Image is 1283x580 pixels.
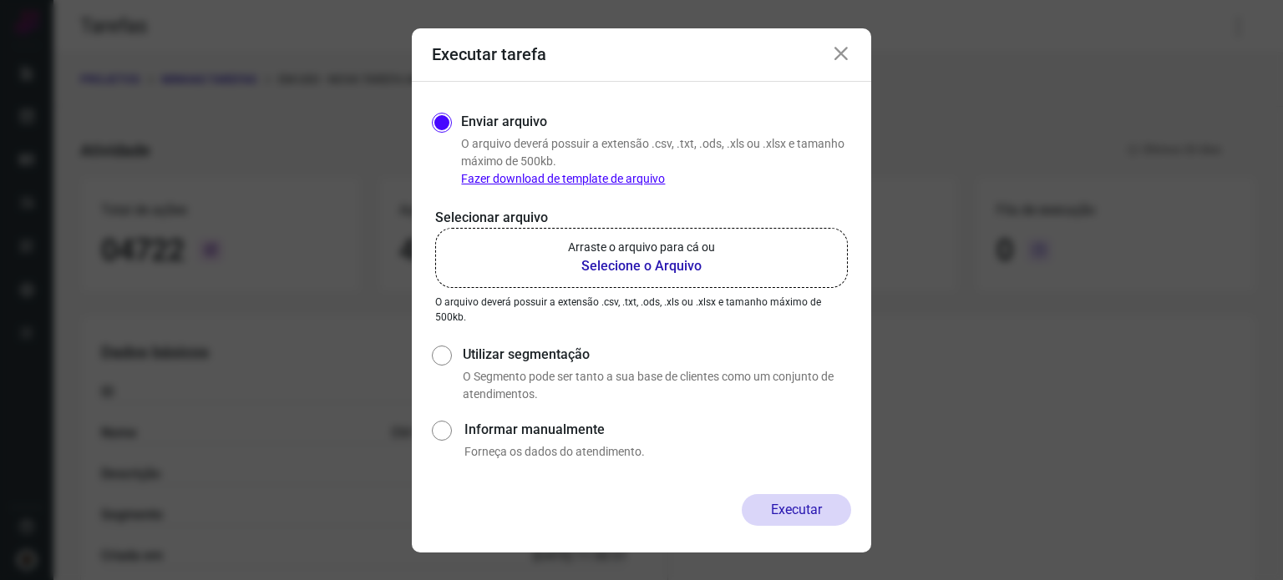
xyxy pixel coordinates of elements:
p: O arquivo deverá possuir a extensão .csv, .txt, .ods, .xls ou .xlsx e tamanho máximo de 500kb. [461,135,851,188]
p: Arraste o arquivo para cá ou [568,239,715,256]
p: O Segmento pode ser tanto a sua base de clientes como um conjunto de atendimentos. [463,368,851,403]
p: Forneça os dados do atendimento. [464,443,851,461]
b: Selecione o Arquivo [568,256,715,276]
label: Enviar arquivo [461,112,547,132]
p: O arquivo deverá possuir a extensão .csv, .txt, .ods, .xls ou .xlsx e tamanho máximo de 500kb. [435,295,848,325]
p: Selecionar arquivo [435,208,848,228]
label: Informar manualmente [464,420,851,440]
label: Utilizar segmentação [463,345,851,365]
h3: Executar tarefa [432,44,546,64]
a: Fazer download de template de arquivo [461,172,665,185]
button: Executar [742,494,851,526]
